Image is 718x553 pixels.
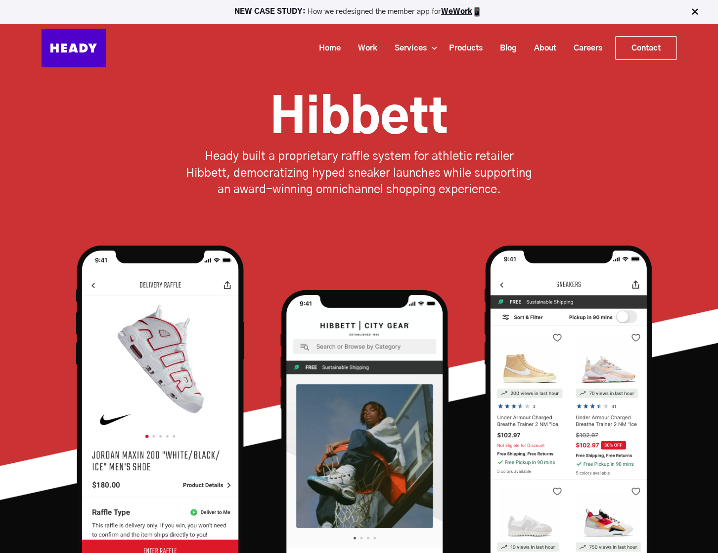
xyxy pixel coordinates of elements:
a: Home [307,39,346,57]
a: Careers [561,39,607,57]
a: Products [437,39,488,57]
strong: NEW CASE STUDY: [234,8,308,15]
img: Close Bar [690,7,700,17]
a: Blog [488,39,522,57]
a: Contact [616,37,676,59]
img: Heady_Logo_Web-01 (1) [42,29,106,67]
img: app emoji [472,7,482,17]
p: How we redesigned the member app for [4,7,714,17]
div: Navigation Menu [116,36,677,60]
a: About [522,39,561,57]
a: Services [382,39,432,57]
h1: Hibbett [71,89,647,149]
a: WeWork [441,8,472,15]
a: Work [346,39,382,57]
p: Heady built a proprietary raffle system for athletic retailer Hibbett, democratizing hyped sneake... [183,149,535,199]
